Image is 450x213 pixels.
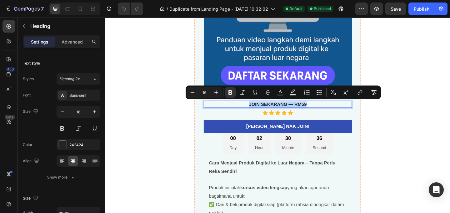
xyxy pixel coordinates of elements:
div: Open Intercom Messenger [429,182,444,197]
div: Editor contextual toolbar [186,86,381,99]
div: Size [23,107,39,116]
div: Undo/Redo [118,3,143,15]
button: Publish [408,3,435,15]
div: 242424 [69,142,99,148]
h3: Rich Text Editor. Editing area: main [107,91,268,98]
strong: JOIN SEKARANG — RM59 [156,91,219,97]
button: 7 [2,3,47,15]
span: Published [314,6,331,12]
div: Publish [414,6,429,12]
div: 00 [135,128,143,135]
span: Duplicate from Landing Page - [DATE] 10:32:02 [169,6,268,12]
div: 36 [225,128,240,135]
div: Styles [23,76,34,82]
iframe: Design area [105,18,450,213]
span: / [167,6,168,12]
p: Hour [163,138,172,146]
p: 7 [41,5,44,13]
div: 02 [163,128,172,135]
p: Produk ini ialah yang akan ajar anda bagaimana untuk: [112,181,262,199]
div: Color [23,142,32,148]
span: Heading 2* [59,76,80,82]
p: Second [225,138,240,146]
p: Minute [192,138,205,146]
div: Font [23,92,31,98]
a: [PERSON_NAME] NAK JOIN! [107,111,268,125]
p: [PERSON_NAME] NAK JOIN! [153,115,222,122]
div: 450 [6,67,15,72]
strong: kursus video lengkap [147,182,198,188]
div: Size [23,194,39,203]
p: Day [135,138,143,146]
div: Text style [23,60,40,66]
button: Save [385,3,406,15]
span: Save [391,6,401,12]
p: Advanced [62,39,83,45]
div: Beta [5,115,15,120]
p: Settings [31,39,48,45]
strong: Cara Menjual Produk Digital ke Luar Negara – Tanpa Perlu Reka Sendiri [112,155,250,170]
div: Show more [47,174,76,180]
div: 30 [192,128,205,135]
p: Heading [30,22,98,30]
button: Heading 2* [57,73,100,85]
button: Show more [23,172,100,183]
div: Align [23,157,40,165]
span: Default [289,6,302,12]
div: Sans-serif [69,93,99,98]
